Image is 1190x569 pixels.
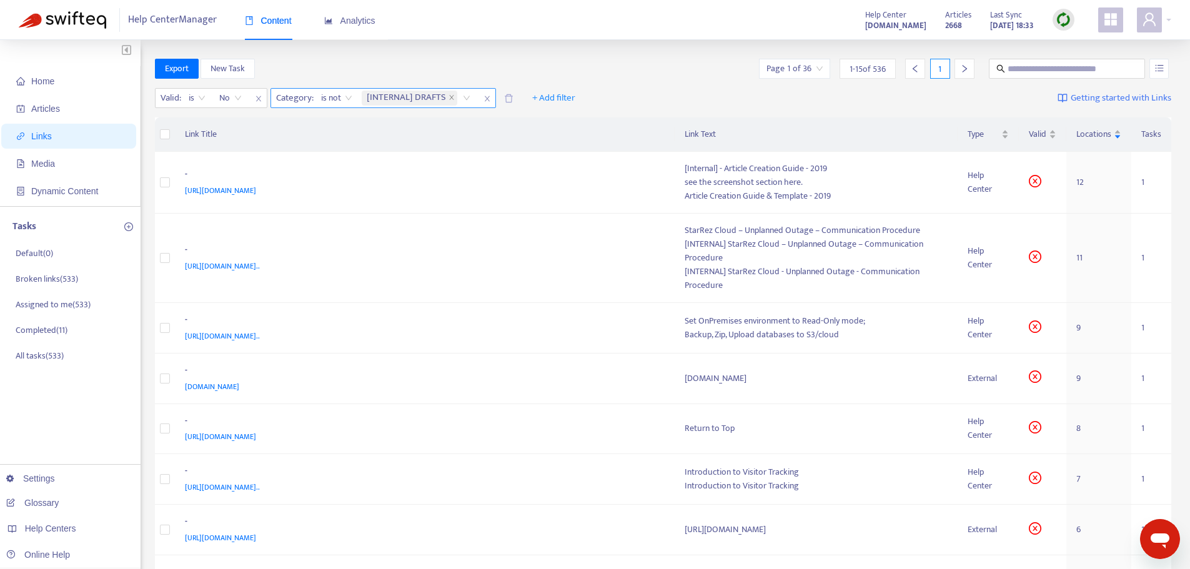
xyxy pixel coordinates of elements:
span: Help Center Manager [128,8,217,32]
span: close-circle [1029,370,1041,383]
span: Locations [1076,127,1111,141]
td: 1 [1131,454,1171,505]
div: Help Center [968,314,1009,342]
span: search [996,64,1005,73]
p: Completed ( 11 ) [16,324,67,337]
span: New Task [211,62,245,76]
div: - [185,515,660,531]
div: Introduction to Visitor Tracking [685,465,948,479]
td: 1 [1131,354,1171,404]
td: 1 [1131,152,1171,214]
a: [DOMAIN_NAME] [865,18,926,32]
span: area-chart [324,16,333,25]
span: Media [31,159,55,169]
span: 1 - 15 of 536 [850,62,886,76]
td: 11 [1066,214,1131,303]
span: Home [31,76,54,86]
span: Getting started with Links [1071,91,1171,106]
span: No [219,89,242,107]
p: Tasks [12,219,36,234]
span: container [16,187,25,195]
span: Links [31,131,52,141]
span: appstore [1103,12,1118,27]
div: - [185,414,660,430]
p: Default ( 0 ) [16,247,53,260]
span: Valid [1029,127,1046,141]
span: Content [245,16,292,26]
a: Online Help [6,550,70,560]
div: Help Center [968,244,1009,272]
span: [URL][DOMAIN_NAME].. [185,330,260,342]
span: user [1142,12,1157,27]
span: is [189,89,206,107]
span: right [960,64,969,73]
div: [INTERNAL] StarRez Cloud – Unplanned Outage – Communication Procedure [685,237,948,265]
span: left [911,64,920,73]
strong: [DATE] 18:33 [990,19,1034,32]
p: All tasks ( 533 ) [16,349,64,362]
span: close [479,91,495,106]
span: close [250,91,267,106]
span: [URL][DOMAIN_NAME].. [185,481,260,493]
button: unordered-list [1149,59,1169,79]
td: 6 [1066,505,1131,555]
a: Glossary [6,498,59,508]
span: Analytics [324,16,375,26]
span: link [16,132,25,141]
span: Type [968,127,999,141]
img: Swifteq [19,11,106,29]
div: StarRez Cloud – Unplanned Outage – Communication Procedure [685,224,948,237]
a: Settings [6,473,55,483]
div: - [185,243,660,259]
div: [URL][DOMAIN_NAME] [685,523,948,537]
div: 1 [930,59,950,79]
span: close [449,94,455,102]
span: file-image [16,159,25,168]
span: close-circle [1029,320,1041,333]
span: close-circle [1029,522,1041,535]
td: 12 [1066,152,1131,214]
th: Link Text [675,117,958,152]
th: Type [958,117,1019,152]
td: 1 [1131,404,1171,455]
strong: 2668 [945,19,962,32]
div: Return to Top [685,422,948,435]
button: + Add filter [523,88,585,108]
td: 1 [1131,505,1171,555]
div: - [185,464,660,480]
div: Help Center [968,415,1009,442]
div: Backup, Zip, Upload databases to S3/cloud [685,328,948,342]
span: is not [321,89,352,107]
div: Introduction to Visitor Tracking [685,479,948,493]
td: 1 [1131,214,1171,303]
span: account-book [16,104,25,113]
p: Assigned to me ( 533 ) [16,298,91,311]
span: Help Center [865,8,906,22]
div: [INTERNAL] StarRez Cloud - Unplanned Outage - Communication Procedure [685,265,948,292]
span: [INTERNAL] DRAFTS [367,91,446,106]
span: [URL][DOMAIN_NAME].. [185,260,260,272]
div: see the screenshot section here. [685,176,948,189]
span: Dynamic Content [31,186,98,196]
span: Last Sync [990,8,1022,22]
span: [INTERNAL] DRAFTS [362,91,457,106]
th: Tasks [1131,117,1171,152]
span: unordered-list [1155,64,1164,72]
div: Help Center [968,465,1009,493]
div: External [968,372,1009,385]
div: - [185,364,660,380]
td: 8 [1066,404,1131,455]
span: Valid : [156,89,183,107]
th: Link Title [175,117,675,152]
span: Articles [31,104,60,114]
div: [Internal] - Article Creation Guide - 2019 [685,162,948,176]
a: Getting started with Links [1058,88,1171,108]
span: Help Centers [25,523,76,533]
th: Valid [1019,117,1066,152]
span: [URL][DOMAIN_NAME] [185,532,256,544]
button: Export [155,59,199,79]
div: [DOMAIN_NAME] [685,372,948,385]
span: close-circle [1029,472,1041,484]
span: delete [504,94,513,103]
div: Article Creation Guide & Template - 2019 [685,189,948,203]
